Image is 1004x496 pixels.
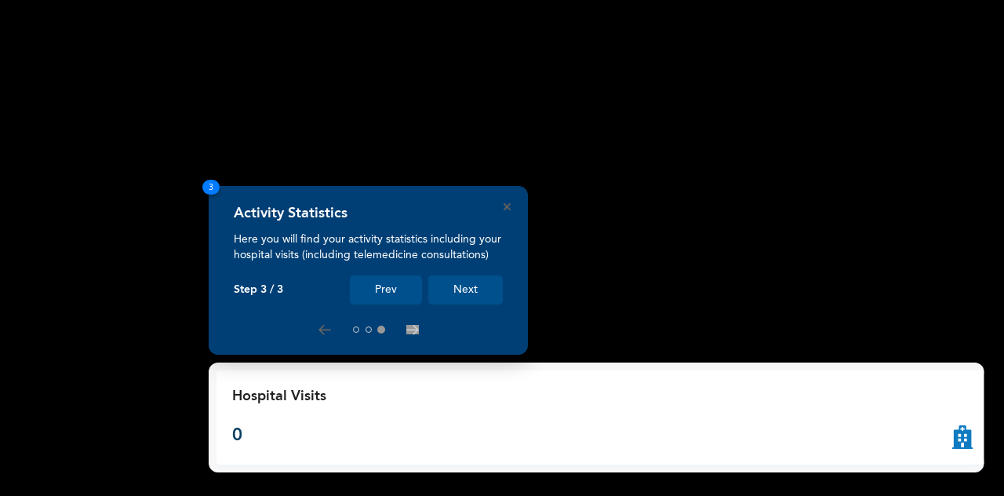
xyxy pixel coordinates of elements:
h4: Activity Statistics [234,205,347,222]
p: Here you will find your activity statistics including your hospital visits (including telemedicin... [234,232,503,263]
span: 3 [202,180,220,195]
p: Hospital Visits [232,386,326,407]
p: Step 3 / 3 [234,283,283,297]
button: Next [428,275,503,305]
button: Close [504,203,511,210]
p: 0 [232,423,326,449]
button: Prev [350,275,422,305]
